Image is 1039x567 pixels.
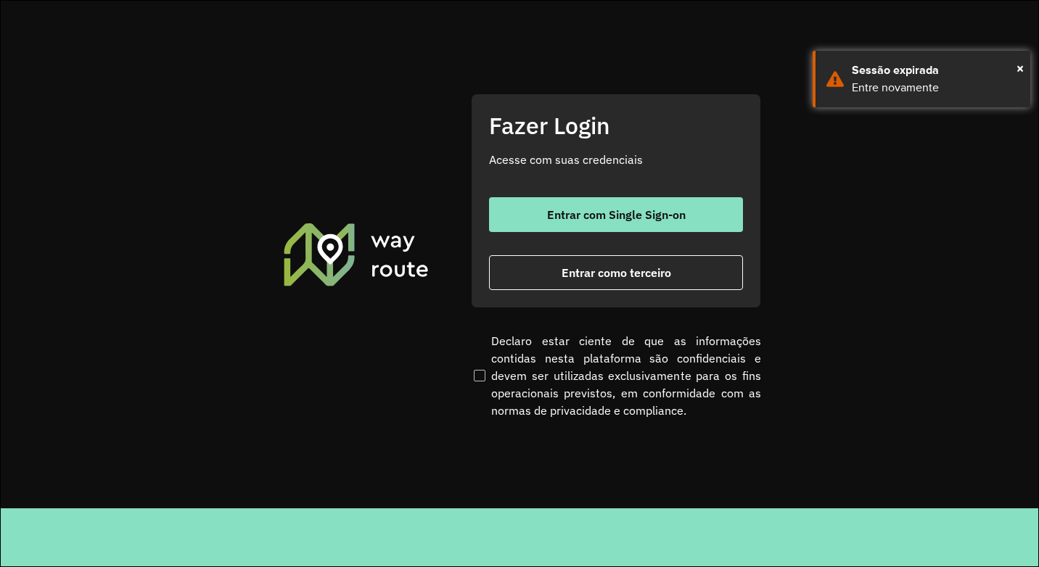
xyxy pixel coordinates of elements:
p: Acesse com suas credenciais [489,151,743,168]
button: Close [1017,57,1024,79]
button: button [489,255,743,290]
span: Entrar com Single Sign-on [547,209,686,220]
button: button [489,197,743,232]
label: Declaro estar ciente de que as informações contidas nesta plataforma são confidenciais e devem se... [471,332,761,419]
h2: Fazer Login [489,112,743,139]
div: Entre novamente [852,79,1019,96]
span: Entrar como terceiro [562,267,671,278]
div: Sessão expirada [852,62,1019,79]
img: Roteirizador AmbevTech [282,221,431,288]
span: × [1017,57,1024,79]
